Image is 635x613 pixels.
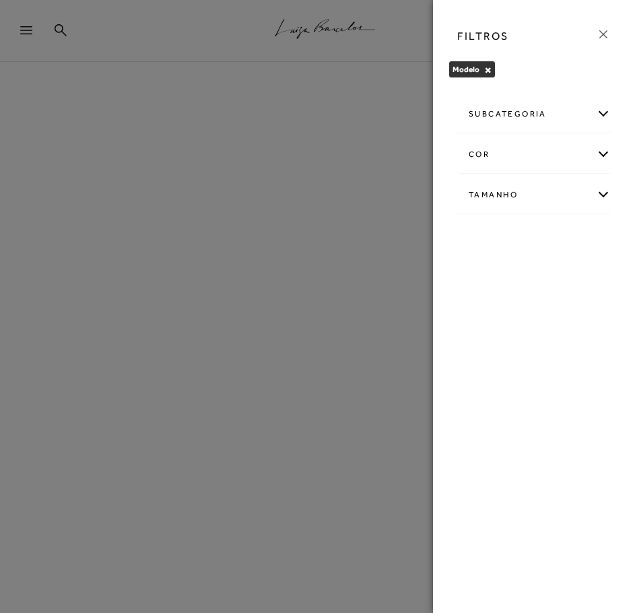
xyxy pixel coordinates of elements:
[458,96,610,132] div: subcategoria
[458,137,610,172] div: cor
[484,65,492,75] button: Modelo Close
[458,177,610,213] div: Tamanho
[457,28,509,44] h3: FILTROS
[453,65,479,74] span: Modelo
